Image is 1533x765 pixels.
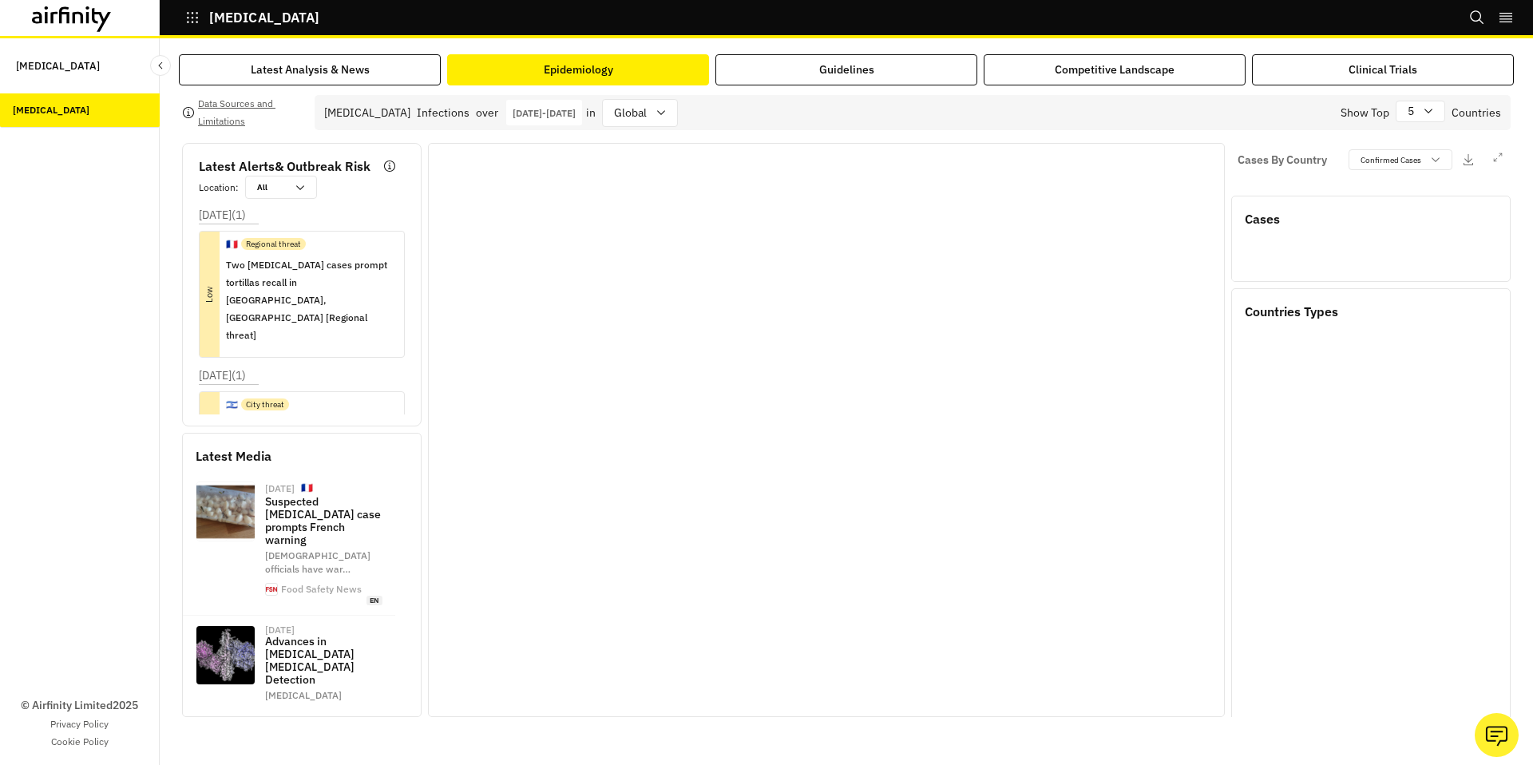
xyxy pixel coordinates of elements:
[196,482,255,541] img: garlic-france-botulism-sept-25.png
[196,626,255,684] img: botulinum-neurotoxin-federal-select-agent.jpg
[266,584,277,595] img: cropped-siteicon-270x270.png
[265,549,370,575] span: [DEMOGRAPHIC_DATA] officials have war …
[1452,105,1501,121] p: Countries
[1055,61,1175,78] div: Competitive Landscape
[199,207,246,224] p: [DATE] ( 1 )
[301,482,313,495] p: 🇫🇷
[196,446,408,466] p: Latest Media
[1349,61,1417,78] div: Clinical Trials
[185,4,319,31] button: [MEDICAL_DATA]
[265,689,342,715] span: [MEDICAL_DATA] neurotoxins ( …
[265,484,295,493] div: [DATE]
[226,398,238,412] p: 🇮🇱
[1238,152,1327,168] p: Cases By Country
[147,284,272,304] p: Low
[51,735,109,749] a: Cookie Policy
[506,100,582,125] button: Interact with the calendar and add the check-in date for your trip.
[183,616,395,755] a: [DATE]Advances in [MEDICAL_DATA] [MEDICAL_DATA] Detection[MEDICAL_DATA] neurotoxins (…
[819,61,874,78] div: Guidelines
[1475,713,1519,757] button: Ask our analysts
[209,10,319,25] p: [MEDICAL_DATA]
[366,596,382,606] span: en
[1245,209,1497,228] p: Cases
[198,95,302,130] p: Data Sources and Limitations
[513,107,576,119] p: [DATE] - [DATE]
[324,105,410,121] div: [MEDICAL_DATA]
[586,105,596,121] p: in
[265,635,382,686] p: Advances in [MEDICAL_DATA] [MEDICAL_DATA] Detection
[21,697,138,714] p: © Airfinity Limited 2025
[265,495,382,546] p: Suspected [MEDICAL_DATA] case prompts French warning
[246,398,284,410] p: City threat
[199,367,246,384] p: [DATE] ( 1 )
[544,61,613,78] div: Epidemiology
[246,238,301,250] p: Regional threat
[182,100,302,125] button: Data Sources and Limitations
[16,51,100,81] p: [MEDICAL_DATA]
[150,55,171,76] button: Close Sidebar
[13,103,89,117] div: [MEDICAL_DATA]
[199,180,239,195] p: Location :
[1245,302,1497,321] p: Countries Types
[265,625,295,635] div: [DATE]
[199,157,370,176] p: Latest Alerts & Outbreak Risk
[50,717,109,731] a: Privacy Policy
[1408,103,1414,120] p: 5
[1469,4,1485,31] button: Search
[417,105,469,121] p: Infections
[476,105,498,121] p: over
[226,256,391,344] p: Two [MEDICAL_DATA] cases prompt tortillas recall in [GEOGRAPHIC_DATA], [GEOGRAPHIC_DATA] [Regiona...
[183,472,395,616] a: [DATE]🇫🇷Suspected [MEDICAL_DATA] case prompts French warning[DEMOGRAPHIC_DATA] officials have war...
[226,237,238,252] p: 🇫🇷
[1361,154,1421,166] p: Confirmed Cases
[1341,105,1389,121] p: Show Top
[251,61,370,78] div: Latest Analysis & News
[281,585,362,594] div: Food Safety News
